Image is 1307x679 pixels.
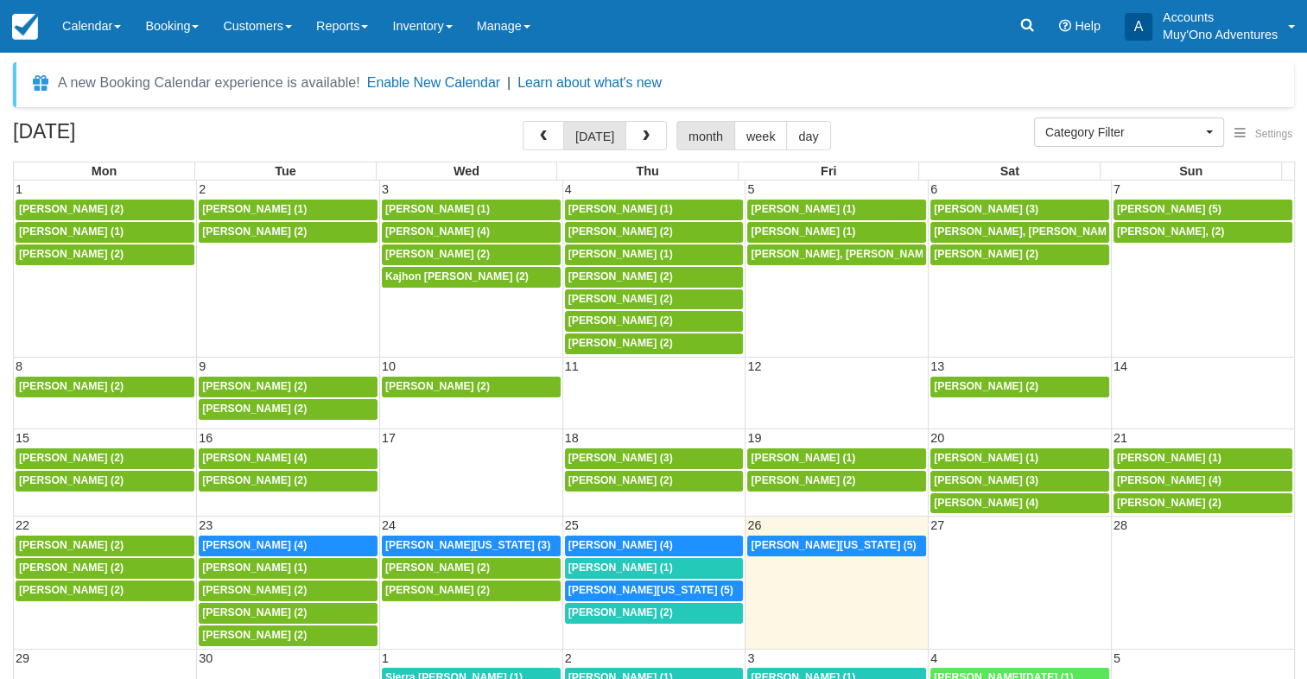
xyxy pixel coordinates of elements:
span: [PERSON_NAME] (2) [568,314,673,327]
span: [PERSON_NAME][US_STATE] (5) [568,584,733,596]
span: [PERSON_NAME] (2) [19,474,124,486]
a: [PERSON_NAME] (4) [199,536,378,556]
div: A [1125,13,1152,41]
span: 27 [929,518,946,532]
span: [PERSON_NAME] (2) [19,584,124,596]
span: [PERSON_NAME] (4) [568,539,673,551]
span: [PERSON_NAME] (2) [568,293,673,305]
span: [PERSON_NAME], [PERSON_NAME] (2) [934,225,1133,238]
span: [PERSON_NAME] (2) [19,248,124,260]
span: 2 [563,651,574,665]
a: [PERSON_NAME] (1) [747,222,926,243]
a: [PERSON_NAME] (2) [382,581,561,601]
span: [PERSON_NAME] (2) [202,380,307,392]
a: [PERSON_NAME] (2) [565,333,744,354]
span: [PERSON_NAME] (2) [19,203,124,215]
span: 19 [745,431,763,445]
a: [PERSON_NAME] (2) [565,289,744,310]
span: 20 [929,431,946,445]
span: [PERSON_NAME] (2) [202,606,307,619]
a: [PERSON_NAME] (2) [565,603,744,624]
span: [PERSON_NAME] (2) [568,270,673,282]
a: [PERSON_NAME], [PERSON_NAME] (2) [930,222,1109,243]
a: [PERSON_NAME] (1) [747,200,926,220]
a: [PERSON_NAME] (1) [199,558,378,579]
span: [PERSON_NAME] (2) [568,337,673,349]
span: 6 [929,182,939,196]
span: [PERSON_NAME] (3) [934,474,1038,486]
span: 11 [563,359,581,373]
span: [PERSON_NAME] (2) [568,474,673,486]
button: Enable New Calendar [367,74,500,92]
a: [PERSON_NAME] (2) [16,448,194,469]
a: [PERSON_NAME] (2) [16,200,194,220]
span: [PERSON_NAME] (2) [934,248,1038,260]
span: Category Filter [1045,124,1202,141]
p: Muy'Ono Adventures [1163,26,1278,43]
a: Learn about what's new [517,75,662,90]
span: [PERSON_NAME] (1) [568,562,673,574]
a: [PERSON_NAME] (2) [199,471,378,492]
div: A new Booking Calendar experience is available! [58,73,360,93]
a: [PERSON_NAME] (1) [565,244,744,265]
a: [PERSON_NAME] (1) [565,558,744,579]
a: [PERSON_NAME] (2) [199,377,378,397]
span: [PERSON_NAME] (2) [19,562,124,574]
span: 24 [380,518,397,532]
span: [PERSON_NAME] (2) [934,380,1038,392]
a: [PERSON_NAME] (1) [199,200,378,220]
a: [PERSON_NAME] (1) [16,222,194,243]
a: [PERSON_NAME] (4) [930,493,1109,514]
a: [PERSON_NAME] (2) [382,244,561,265]
a: [PERSON_NAME] (2) [16,581,194,601]
a: [PERSON_NAME] (2) [930,377,1109,397]
button: Category Filter [1034,117,1224,147]
span: [PERSON_NAME] (4) [385,225,490,238]
span: 25 [563,518,581,532]
span: 17 [380,431,397,445]
a: [PERSON_NAME] (2) [382,558,561,579]
span: [PERSON_NAME] (2) [1117,497,1221,509]
span: 5 [1112,651,1122,665]
span: 3 [745,651,756,665]
span: 2 [197,182,207,196]
span: 5 [745,182,756,196]
span: [PERSON_NAME][US_STATE] (5) [751,539,916,551]
span: [PERSON_NAME] (2) [19,380,124,392]
a: [PERSON_NAME] (3) [930,200,1109,220]
button: [DATE] [563,121,626,150]
a: [PERSON_NAME] (5) [1113,200,1292,220]
a: [PERSON_NAME] (2) [565,222,744,243]
a: [PERSON_NAME] (2) [16,558,194,579]
a: [PERSON_NAME] (2) [16,536,194,556]
span: [PERSON_NAME] (2) [385,248,490,260]
a: [PERSON_NAME] (2) [199,222,378,243]
span: [PERSON_NAME] (2) [19,452,124,464]
span: [PERSON_NAME] (1) [751,225,855,238]
span: 8 [14,359,24,373]
span: [PERSON_NAME] (1) [19,225,124,238]
a: Kajhon [PERSON_NAME] (2) [382,267,561,288]
span: [PERSON_NAME] (2) [19,539,124,551]
span: 3 [380,182,390,196]
span: [PERSON_NAME] (1) [751,203,855,215]
span: 13 [929,359,946,373]
a: [PERSON_NAME], [PERSON_NAME] (2) [747,244,926,265]
span: [PERSON_NAME] (2) [751,474,855,486]
span: Fri [821,164,836,178]
span: 28 [1112,518,1129,532]
span: [PERSON_NAME] (1) [934,452,1038,464]
a: [PERSON_NAME] (4) [199,448,378,469]
a: [PERSON_NAME] (2) [16,244,194,265]
span: 1 [14,182,24,196]
span: Settings [1255,128,1292,140]
a: [PERSON_NAME][US_STATE] (5) [565,581,744,601]
span: [PERSON_NAME], (2) [1117,225,1224,238]
span: [PERSON_NAME] (3) [934,203,1038,215]
span: 15 [14,431,31,445]
span: 14 [1112,359,1129,373]
a: [PERSON_NAME][US_STATE] (5) [747,536,926,556]
a: [PERSON_NAME] (4) [382,222,561,243]
span: 4 [929,651,939,665]
span: Wed [454,164,479,178]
